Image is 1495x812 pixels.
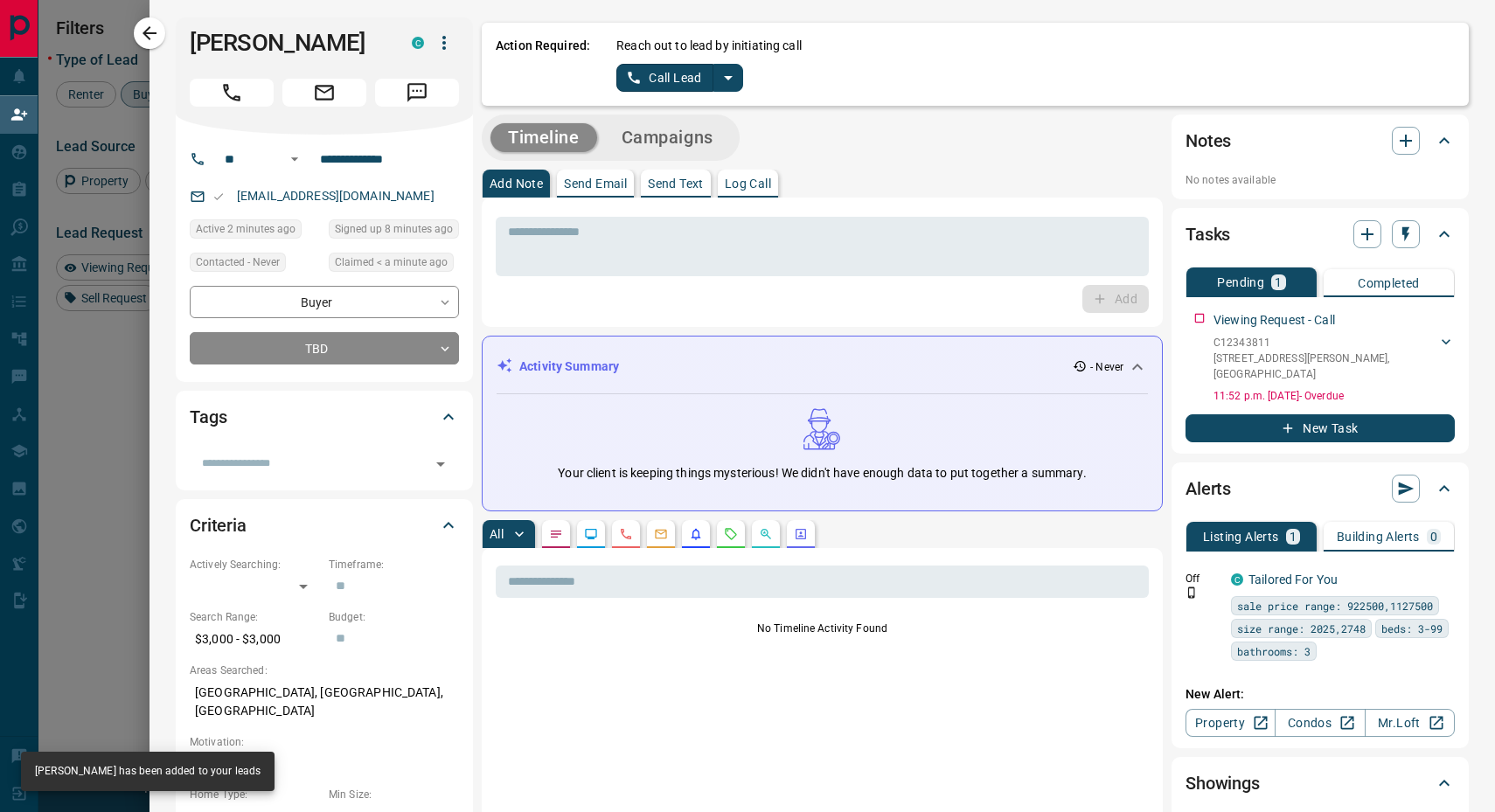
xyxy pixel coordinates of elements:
p: 11:52 p.m. [DATE] - Overdue [1213,388,1455,404]
h1: [PERSON_NAME] [190,29,386,57]
span: beds: 3-99 [1381,620,1443,637]
p: [GEOGRAPHIC_DATA], [GEOGRAPHIC_DATA], [GEOGRAPHIC_DATA] [190,678,459,725]
div: Fri Aug 15 2025 [329,219,459,244]
p: [STREET_ADDRESS][PERSON_NAME] , [GEOGRAPHIC_DATA] [1213,350,1437,382]
div: TBD [190,332,459,364]
div: split button [616,64,743,92]
p: Send Text [648,177,704,190]
p: 0 [1430,531,1437,543]
div: Alerts [1186,468,1455,510]
p: Your client is keeping things mysterious! We didn't have enough data to put together a summary. [558,464,1086,482]
svg: Listing Alerts [689,527,703,541]
div: C12343811[STREET_ADDRESS][PERSON_NAME],[GEOGRAPHIC_DATA] [1213,331,1455,385]
p: No notes available [1186,172,1455,188]
p: Building Alerts [1337,531,1420,543]
a: Condos [1275,709,1365,737]
h2: Notes [1186,127,1231,155]
p: 1 [1275,276,1282,288]
p: 1 [1290,531,1297,543]
p: Add Note [490,177,543,190]
p: All [490,528,504,540]
div: condos.ca [412,37,424,49]
button: Timeline [490,123,597,152]
span: Active 2 minutes ago [196,220,296,238]
button: Open [428,452,453,476]
p: Off [1186,571,1220,586]
p: Min Size: [329,787,459,802]
p: No Timeline Activity Found [496,621,1149,636]
p: $3,000 - $3,000 [190,625,320,654]
div: Buyer [190,286,459,318]
span: bathrooms: 3 [1237,642,1311,660]
span: Email [282,79,366,107]
p: Activity Summary [519,357,619,376]
div: Activity Summary- Never [497,350,1148,383]
h2: Showings [1186,769,1260,797]
p: Completed [1358,277,1420,289]
div: [PERSON_NAME] has been added to your leads [35,757,261,786]
p: Budget: [329,609,459,625]
svg: Agent Actions [794,527,808,541]
div: condos.ca [1231,573,1243,586]
button: Campaigns [604,123,731,152]
svg: Notes [549,527,563,541]
svg: Email Valid [212,191,225,203]
div: Tags [190,396,459,438]
h2: Tasks [1186,220,1230,248]
span: Signed up 8 minutes ago [335,220,453,238]
h2: Alerts [1186,475,1231,503]
button: New Task [1186,414,1455,442]
p: Actively Searching: [190,557,320,573]
p: Viewing Request - Call [1213,311,1335,330]
div: Fri Aug 15 2025 [190,219,320,244]
h2: Tags [190,403,226,431]
p: Pending [1217,276,1264,288]
svg: Lead Browsing Activity [584,527,598,541]
span: size range: 2025,2748 [1237,620,1366,637]
div: Notes [1186,120,1455,162]
svg: Opportunities [759,527,773,541]
span: sale price range: 922500,1127500 [1237,597,1433,614]
p: Timeframe: [329,557,459,573]
span: Contacted - Never [196,253,280,271]
a: Tailored For You [1248,573,1338,586]
span: Claimed < a minute ago [335,253,448,271]
a: Mr.Loft [1365,709,1455,737]
p: Home Type: [190,787,320,802]
p: Reach out to lead by initiating call [616,37,802,55]
div: Fri Aug 15 2025 [329,253,459,277]
div: Tasks [1186,213,1455,255]
p: Action Required: [496,37,590,92]
p: Search Range: [190,609,320,625]
p: Areas Searched: [190,663,459,678]
p: New Alert: [1186,685,1455,704]
p: Motivation: [190,734,459,750]
a: [EMAIL_ADDRESS][DOMAIN_NAME] [237,189,435,203]
h2: Criteria [190,511,247,539]
p: Log Call [725,177,771,190]
svg: Requests [724,527,738,541]
svg: Emails [654,527,668,541]
button: Open [284,149,305,170]
span: Call [190,79,274,107]
span: Message [375,79,459,107]
div: Criteria [190,504,459,546]
svg: Calls [619,527,633,541]
button: Call Lead [616,64,713,92]
p: - Never [1090,359,1123,375]
p: Send Email [564,177,627,190]
svg: Push Notification Only [1186,586,1198,599]
p: Listing Alerts [1203,531,1279,543]
a: Property [1186,709,1276,737]
div: Showings [1186,762,1455,804]
p: C12343811 [1213,335,1437,350]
